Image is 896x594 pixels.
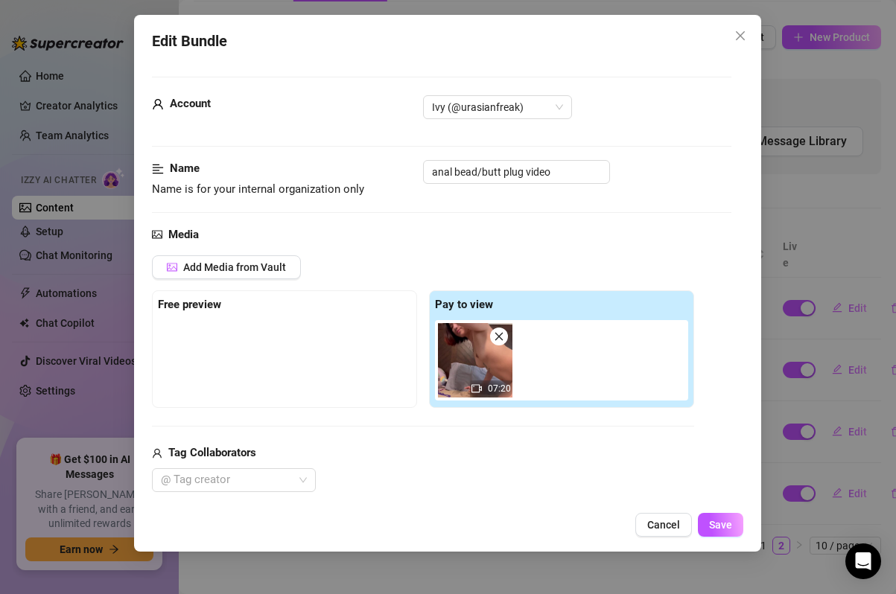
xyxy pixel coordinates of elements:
button: Close [729,24,753,48]
strong: Pay to view [435,298,493,311]
span: user [152,444,162,462]
span: video-camera [471,383,482,394]
strong: Tag Collaborators [168,446,256,459]
input: Enter a name [423,160,610,184]
span: user [152,95,164,113]
button: Add Media from Vault [152,255,301,279]
div: Open Intercom Messenger [845,543,881,579]
div: 07:20 [438,323,512,397]
span: Edit Bundle [152,30,227,53]
strong: Account [170,97,211,110]
span: align-left [152,160,164,178]
strong: Media [168,228,199,241]
button: Cancel [636,513,693,537]
span: close [735,30,747,42]
span: close [494,331,504,342]
span: Add Media from Vault [183,261,286,273]
strong: Free preview [158,298,221,311]
span: Close [729,30,753,42]
span: Name is for your internal organization only [152,182,364,196]
strong: Name [170,162,200,175]
img: media [438,323,512,397]
span: picture [152,226,162,244]
span: Cancel [648,519,681,531]
button: Save [699,513,744,537]
span: 07:20 [488,383,511,394]
span: picture [167,262,177,272]
span: Ivy (@urasianfreak) [432,96,563,118]
span: Save [710,519,733,531]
